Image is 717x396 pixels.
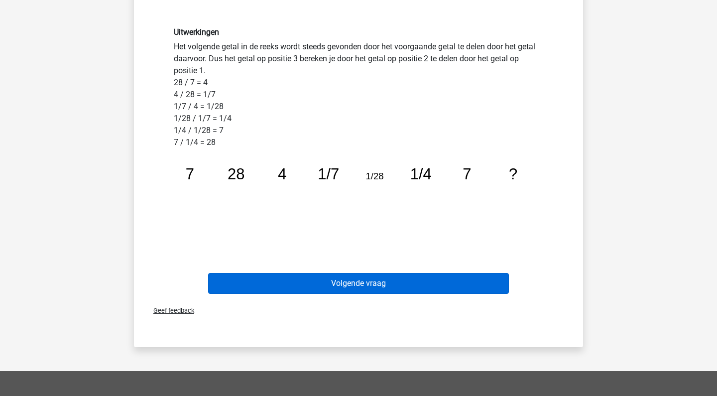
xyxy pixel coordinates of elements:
tspan: 1/7 [318,165,339,183]
span: Geef feedback [145,307,194,314]
tspan: 7 [186,165,194,183]
tspan: 4 [278,165,286,183]
tspan: 1/28 [365,171,383,181]
button: Volgende vraag [208,273,509,294]
tspan: 28 [228,165,244,183]
div: Het volgende getal in de reeks wordt steeds gevonden door het voorgaande getal te delen door het ... [166,27,551,241]
h6: Uitwerkingen [174,27,543,37]
tspan: 1/4 [410,165,432,183]
tspan: ? [509,165,517,183]
tspan: 7 [463,165,471,183]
